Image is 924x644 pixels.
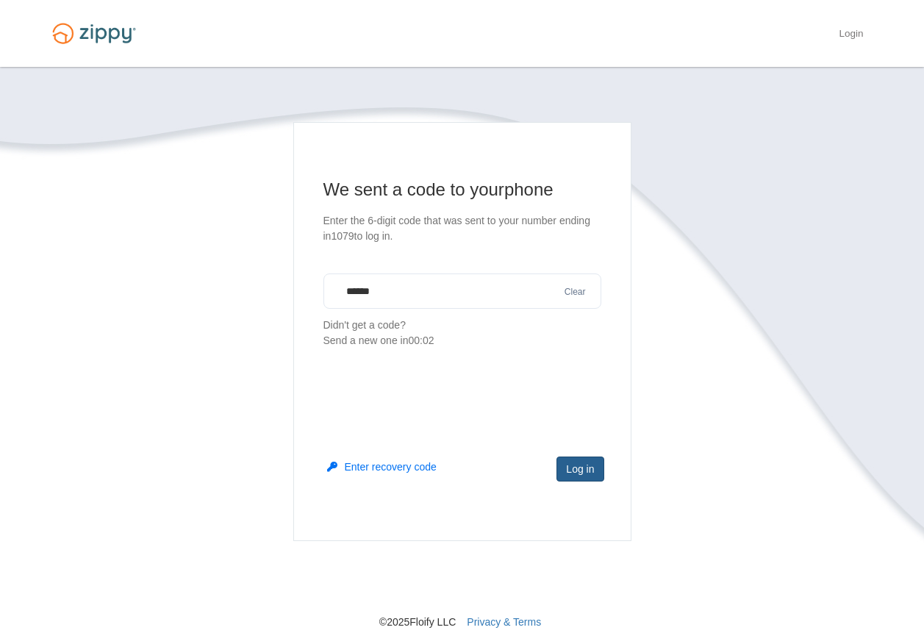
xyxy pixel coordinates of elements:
nav: © 2025 Floify LLC [43,541,881,629]
p: Enter the 6-digit code that was sent to your number ending in 1079 to log in. [323,213,601,244]
p: Didn't get a code? [323,318,601,348]
a: Privacy & Terms [467,616,541,628]
button: Enter recovery code [327,459,437,474]
button: Log in [556,457,604,482]
button: Clear [560,285,590,299]
img: Logo [43,16,145,51]
h1: We sent a code to your phone [323,178,601,201]
div: Send a new one in 00:02 [323,333,601,348]
a: Login [839,28,863,43]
